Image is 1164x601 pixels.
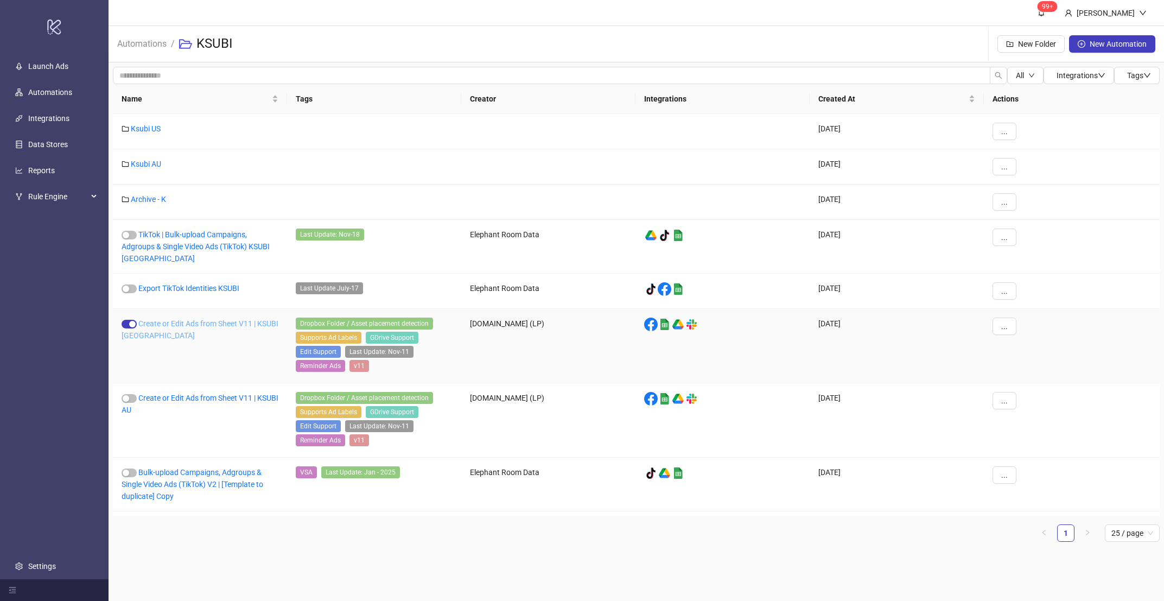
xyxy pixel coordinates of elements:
[366,332,418,344] span: GDrive Support
[122,230,270,263] a: TikTok | Bulk-upload Campaigns, Adgroups & Single Video Ads (TikTok) KSUBI [GEOGRAPHIC_DATA]
[1098,72,1105,79] span: down
[171,27,175,61] li: /
[810,149,984,185] div: [DATE]
[122,394,278,414] a: Create or Edit Ads from Sheet V11 | KSUBI AU
[1001,233,1008,242] span: ...
[345,346,414,358] span: Last Update: Nov-11
[28,62,68,71] a: Launch Ads
[1038,9,1045,16] span: bell
[997,35,1065,53] button: New Folder
[1001,322,1008,331] span: ...
[993,229,1016,246] button: ...
[1001,198,1008,206] span: ...
[818,93,966,105] span: Created At
[461,220,635,274] div: Elephant Room Data
[131,160,161,168] a: Ksubi AU
[296,282,363,294] span: Last Update July-17
[296,229,364,241] span: Last Update: Nov-18
[1006,40,1014,48] span: folder-add
[1044,67,1114,84] button: Integrationsdown
[15,193,23,200] span: fork
[296,392,433,404] span: Dropbox Folder / Asset placement detection
[122,125,129,132] span: folder
[1139,9,1147,17] span: down
[28,186,88,207] span: Rule Engine
[28,114,69,123] a: Integrations
[1065,9,1072,17] span: user
[810,185,984,220] div: [DATE]
[296,332,361,344] span: Supports Ad Labels
[1072,7,1139,19] div: [PERSON_NAME]
[122,160,129,168] span: folder
[296,466,317,478] span: VSA
[984,84,1160,114] th: Actions
[810,114,984,149] div: [DATE]
[461,274,635,309] div: Elephant Room Data
[1041,529,1047,536] span: left
[131,195,166,204] a: Archive - K
[366,406,418,418] span: GDrive Support
[1035,524,1053,542] li: Previous Page
[28,140,68,149] a: Data Stores
[993,282,1016,300] button: ...
[179,37,192,50] span: folder-open
[461,383,635,458] div: [DOMAIN_NAME] (LP)
[993,466,1016,484] button: ...
[1035,524,1053,542] button: left
[1069,35,1155,53] button: New Automation
[993,123,1016,140] button: ...
[1001,396,1008,405] span: ...
[296,318,433,330] span: Dropbox Folder / Asset placement detection
[1114,67,1160,84] button: Tagsdown
[1001,287,1008,295] span: ...
[296,346,341,358] span: Edit Support
[296,420,341,432] span: Edit Support
[993,193,1016,211] button: ...
[1001,162,1008,171] span: ...
[993,158,1016,175] button: ...
[1078,40,1085,48] span: plus-circle
[1028,72,1035,79] span: down
[1090,40,1147,48] span: New Automation
[1001,471,1008,479] span: ...
[1084,529,1091,536] span: right
[461,458,635,511] div: Elephant Room Data
[131,124,161,133] a: Ksubi US
[287,84,461,114] th: Tags
[810,309,984,383] div: [DATE]
[1111,525,1153,541] span: 25 / page
[1007,67,1044,84] button: Alldown
[810,84,984,114] th: Created At
[9,586,16,594] span: menu-fold
[296,406,361,418] span: Supports Ad Labels
[122,195,129,203] span: folder
[115,37,169,49] a: Automations
[296,434,345,446] span: Reminder Ads
[1057,71,1105,80] span: Integrations
[461,84,635,114] th: Creator
[810,383,984,458] div: [DATE]
[113,84,287,114] th: Name
[810,220,984,274] div: [DATE]
[1079,524,1096,542] li: Next Page
[635,84,810,114] th: Integrations
[1001,127,1008,136] span: ...
[993,318,1016,335] button: ...
[28,562,56,571] a: Settings
[1038,1,1058,12] sup: 1641
[122,93,270,105] span: Name
[1105,524,1160,542] div: Page Size
[349,360,369,372] span: v11
[321,466,400,478] span: Last Update: Jan - 2025
[28,166,55,175] a: Reports
[461,309,635,383] div: [DOMAIN_NAME] (LP)
[196,35,233,53] h3: KSUBI
[122,468,263,501] a: Bulk-upload Campaigns, Adgroups & Single Video Ads (TikTok) V2 | [Template to duplicate] Copy
[1018,40,1056,48] span: New Folder
[810,458,984,511] div: [DATE]
[810,274,984,309] div: [DATE]
[138,284,239,293] a: Export TikTok Identities KSUBI
[1079,524,1096,542] button: right
[296,360,345,372] span: Reminder Ads
[28,88,72,97] a: Automations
